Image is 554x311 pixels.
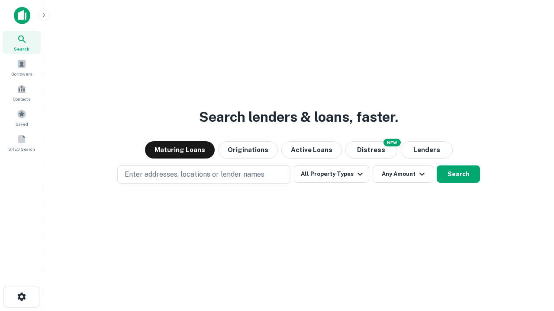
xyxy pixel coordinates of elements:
[117,165,290,184] button: Enter addresses, locations or lender names
[383,139,401,146] div: NEW
[14,7,30,24] img: capitalize-icon.png
[16,121,28,127] span: Saved
[3,81,41,104] a: Contacts
[8,146,35,152] span: SREO Search
[145,141,215,159] button: Maturing Loans
[3,31,41,54] a: Search
[3,56,41,79] a: Borrowers
[437,165,480,183] button: Search
[281,141,342,159] button: Active Loans
[199,107,398,127] h3: Search lenders & loans, faster.
[14,45,29,52] span: Search
[294,165,369,183] button: All Property Types
[345,141,397,159] button: Search distressed loans with lien and other non-mortgage details.
[511,242,554,283] iframe: Chat Widget
[11,70,32,77] span: Borrowers
[13,95,30,102] span: Contacts
[401,141,453,159] button: Lenders
[3,131,41,154] a: SREO Search
[3,106,41,129] a: Saved
[218,141,278,159] button: Originations
[373,165,433,183] button: Any Amount
[125,169,264,180] p: Enter addresses, locations or lender names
